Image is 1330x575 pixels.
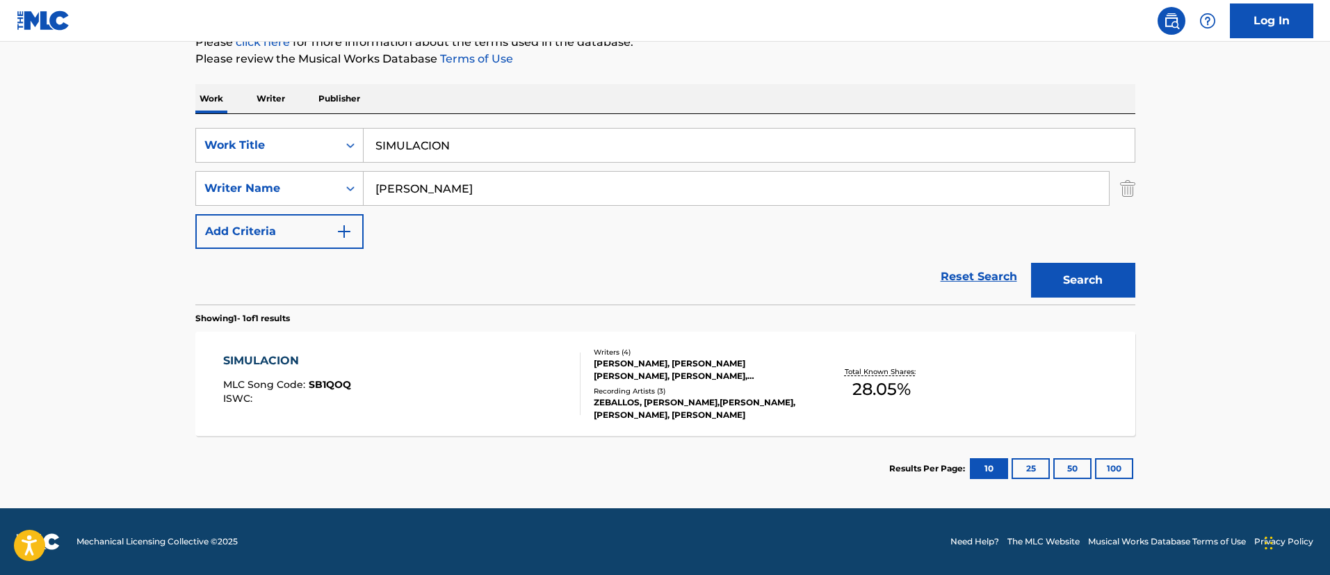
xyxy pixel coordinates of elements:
[204,137,330,154] div: Work Title
[970,458,1008,479] button: 10
[1120,171,1135,206] img: Delete Criterion
[204,180,330,197] div: Writer Name
[934,261,1024,292] a: Reset Search
[1199,13,1216,29] img: help
[1254,535,1313,548] a: Privacy Policy
[594,396,804,421] div: ZEBALLOS, [PERSON_NAME],[PERSON_NAME],[PERSON_NAME], [PERSON_NAME]
[594,386,804,396] div: Recording Artists ( 3 )
[223,392,256,405] span: ISWC :
[1012,458,1050,479] button: 25
[1158,7,1185,35] a: Public Search
[236,35,290,49] a: click here
[252,84,289,113] p: Writer
[195,84,227,113] p: Work
[223,378,309,391] span: MLC Song Code :
[1260,508,1330,575] iframe: Chat Widget
[594,347,804,357] div: Writers ( 4 )
[1194,7,1222,35] div: Help
[594,357,804,382] div: [PERSON_NAME], [PERSON_NAME] [PERSON_NAME], [PERSON_NAME], [PERSON_NAME]
[223,353,351,369] div: SIMULACION
[195,34,1135,51] p: Please for more information about the terms used in the database.
[1088,535,1246,548] a: Musical Works Database Terms of Use
[1031,263,1135,298] button: Search
[1007,535,1080,548] a: The MLC Website
[195,332,1135,436] a: SIMULACIONMLC Song Code:SB1QOQISWC:Writers (4)[PERSON_NAME], [PERSON_NAME] [PERSON_NAME], [PERSON...
[852,377,911,402] span: 28.05 %
[845,366,919,377] p: Total Known Shares:
[314,84,364,113] p: Publisher
[195,51,1135,67] p: Please review the Musical Works Database
[1095,458,1133,479] button: 100
[195,128,1135,305] form: Search Form
[1265,522,1273,564] div: Drag
[1053,458,1092,479] button: 50
[889,462,968,475] p: Results Per Page:
[17,10,70,31] img: MLC Logo
[336,223,352,240] img: 9d2ae6d4665cec9f34b9.svg
[309,378,351,391] span: SB1QOQ
[950,535,999,548] a: Need Help?
[1163,13,1180,29] img: search
[195,312,290,325] p: Showing 1 - 1 of 1 results
[437,52,513,65] a: Terms of Use
[76,535,238,548] span: Mechanical Licensing Collective © 2025
[17,533,60,550] img: logo
[1230,3,1313,38] a: Log In
[195,214,364,249] button: Add Criteria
